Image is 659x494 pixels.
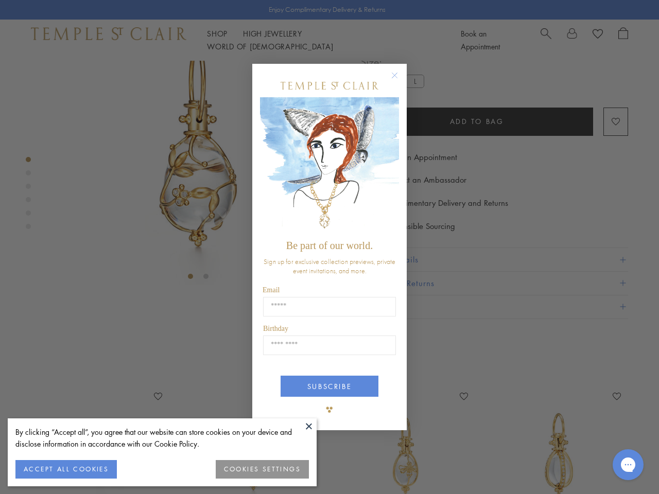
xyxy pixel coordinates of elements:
[15,460,117,479] button: ACCEPT ALL COOKIES
[263,325,288,332] span: Birthday
[608,446,649,484] iframe: Gorgias live chat messenger
[281,376,378,397] button: SUBSCRIBE
[216,460,309,479] button: COOKIES SETTINGS
[286,240,373,251] span: Be part of our world.
[260,97,399,235] img: c4a9eb12-d91a-4d4a-8ee0-386386f4f338.jpeg
[393,74,406,87] button: Close dialog
[319,399,340,420] img: TSC
[15,426,309,450] div: By clicking “Accept all”, you agree that our website can store cookies on your device and disclos...
[263,297,396,316] input: Email
[281,82,378,90] img: Temple St. Clair
[264,257,395,275] span: Sign up for exclusive collection previews, private event invitations, and more.
[263,286,280,294] span: Email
